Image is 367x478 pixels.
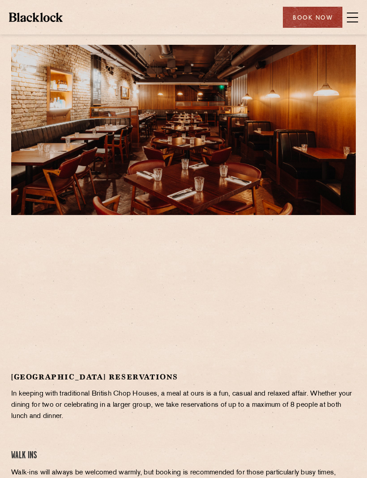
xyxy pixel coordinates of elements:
iframe: OpenTable make booking widget [133,228,234,363]
p: In keeping with traditional British Chop Houses, a meal at ours is a fun, casual and relaxed affa... [11,388,356,422]
img: BL_Textured_Logo-footer-cropped.svg [9,13,63,22]
h2: [GEOGRAPHIC_DATA] Reservations [11,372,356,382]
h4: Walk Ins [11,450,356,462]
div: Book Now [283,7,342,28]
